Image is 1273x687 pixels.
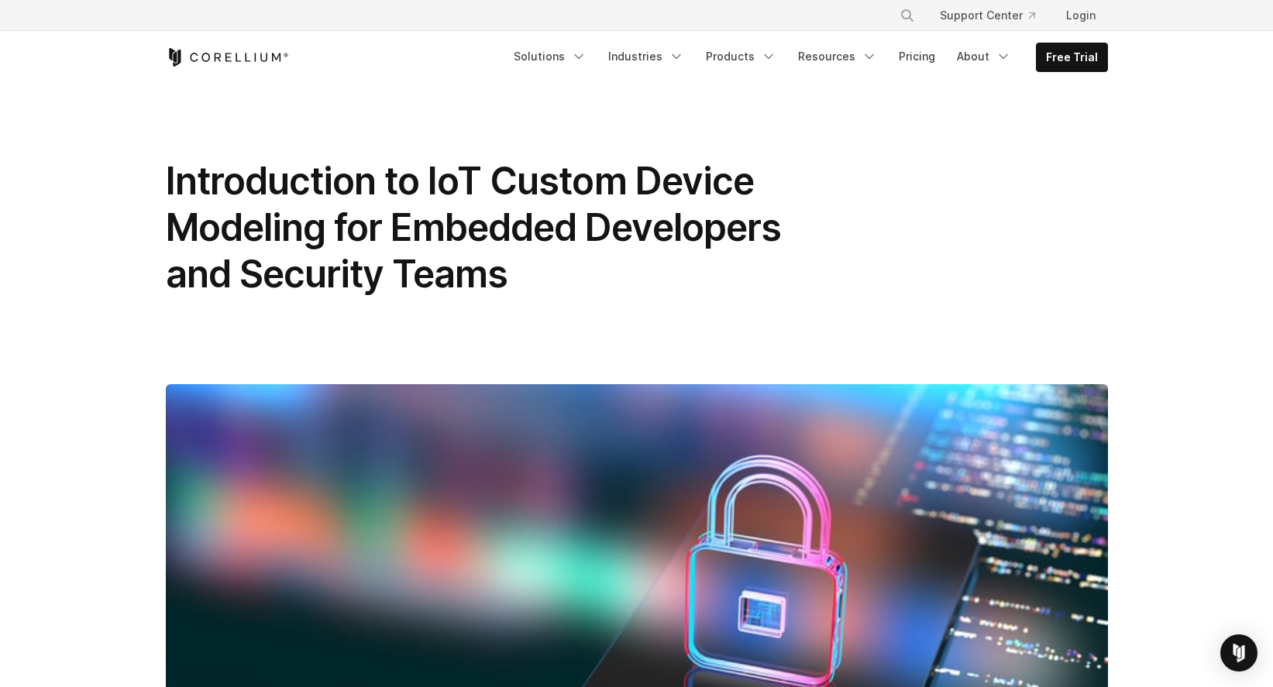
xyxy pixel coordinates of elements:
[504,43,596,70] a: Solutions
[166,158,781,297] span: Introduction to IoT Custom Device Modeling for Embedded Developers and Security Teams
[1037,43,1107,71] a: Free Trial
[504,43,1108,72] div: Navigation Menu
[789,43,886,70] a: Resources
[599,43,693,70] a: Industries
[948,43,1020,70] a: About
[166,48,289,67] a: Corellium Home
[697,43,786,70] a: Products
[889,43,944,70] a: Pricing
[927,2,1048,29] a: Support Center
[1054,2,1108,29] a: Login
[893,2,921,29] button: Search
[881,2,1108,29] div: Navigation Menu
[1220,634,1258,672] div: Open Intercom Messenger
